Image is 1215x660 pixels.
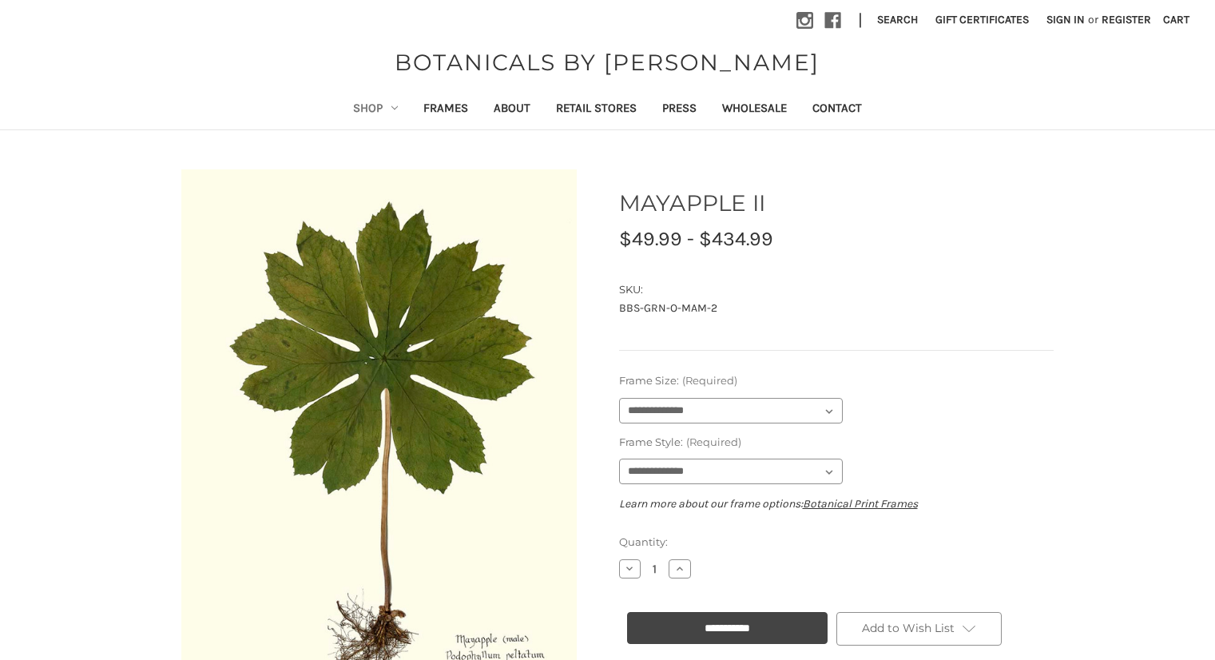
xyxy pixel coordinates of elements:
a: Shop [340,90,411,129]
a: About [481,90,543,129]
li: | [852,8,868,34]
a: Contact [800,90,875,129]
h1: MAYAPPLE II [619,186,1054,220]
span: Cart [1163,13,1189,26]
span: $49.99 - $434.99 [619,227,773,250]
a: Add to Wish List [836,612,1003,646]
a: Press [649,90,709,129]
a: Wholesale [709,90,800,129]
a: BOTANICALS BY [PERSON_NAME] [387,46,828,79]
small: (Required) [686,435,741,448]
a: Botanical Print Frames [803,497,918,511]
a: Retail Stores [543,90,649,129]
span: or [1086,11,1100,28]
small: (Required) [682,374,737,387]
label: Quantity: [619,535,1054,551]
dt: SKU: [619,282,1050,298]
p: Learn more about our frame options: [619,495,1054,512]
span: Add to Wish List [862,621,955,635]
dd: BBS-GRN-O-MAM-2 [619,300,1054,316]
label: Frame Size: [619,373,1054,389]
a: Frames [411,90,481,129]
label: Frame Style: [619,435,1054,451]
